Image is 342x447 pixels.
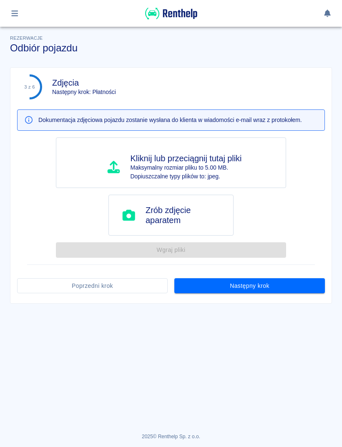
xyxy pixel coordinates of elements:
[10,42,332,54] h3: Odbiór pojazdu
[38,116,302,124] p: Dokumentacja zdjęciowa pojazdu zostanie wysłana do klienta w wiadomości e-mail wraz z protokołem.
[131,153,242,163] h4: Kliknij lub przeciągnij tutaj pliki
[131,172,242,181] p: Dopiuszczalne typy plików to: jpeg.
[10,36,43,41] span: Rezerwacje
[131,163,242,172] p: Maksymalny rozmiar pliku to 5.00 MB.
[146,205,226,225] h4: Zrób zdjęcie aparatem
[52,88,116,97] p: Następny krok: Płatności
[145,15,197,22] a: Renthelp logo
[145,7,197,20] img: Renthelp logo
[17,278,168,294] button: Poprzedni krok
[174,278,325,294] button: Następny krok
[24,84,35,90] div: 3 z 6
[52,78,116,88] h4: Zdjęcia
